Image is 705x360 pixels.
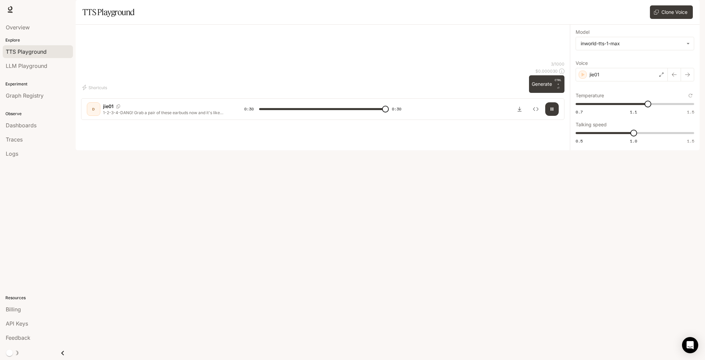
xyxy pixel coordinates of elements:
[576,93,604,98] p: Temperature
[103,103,114,110] p: jie01
[555,78,562,86] p: CTRL +
[630,109,637,115] span: 1.1
[682,337,698,353] div: Open Intercom Messenger
[555,78,562,90] p: ⏎
[82,5,135,19] h1: TTS Playground
[392,106,401,112] span: 0:30
[529,75,564,93] button: GenerateCTRL +⏎
[576,30,589,34] p: Model
[576,37,694,50] div: inworld-tts-1-max
[529,102,543,116] button: Inspect
[576,61,588,66] p: Voice
[576,122,607,127] p: Talking speed
[114,104,123,108] button: Copy Voice ID
[576,138,583,144] span: 0.5
[650,5,693,19] button: Clone Voice
[687,138,694,144] span: 1.5
[589,71,599,78] p: jie01
[576,109,583,115] span: 0.7
[103,110,228,115] p: 1-2-3-4-DANG! Grab a pair of these earbuds now and it's like getting two for the price of one. I ...
[535,68,558,74] p: $ 0.000030
[630,138,637,144] span: 1.0
[244,106,254,112] span: 0:30
[513,102,526,116] button: Download audio
[687,92,694,99] button: Reset to default
[81,82,110,93] button: Shortcuts
[687,109,694,115] span: 1.5
[581,40,683,47] div: inworld-tts-1-max
[88,104,99,114] div: D
[551,61,564,67] p: 3 / 1000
